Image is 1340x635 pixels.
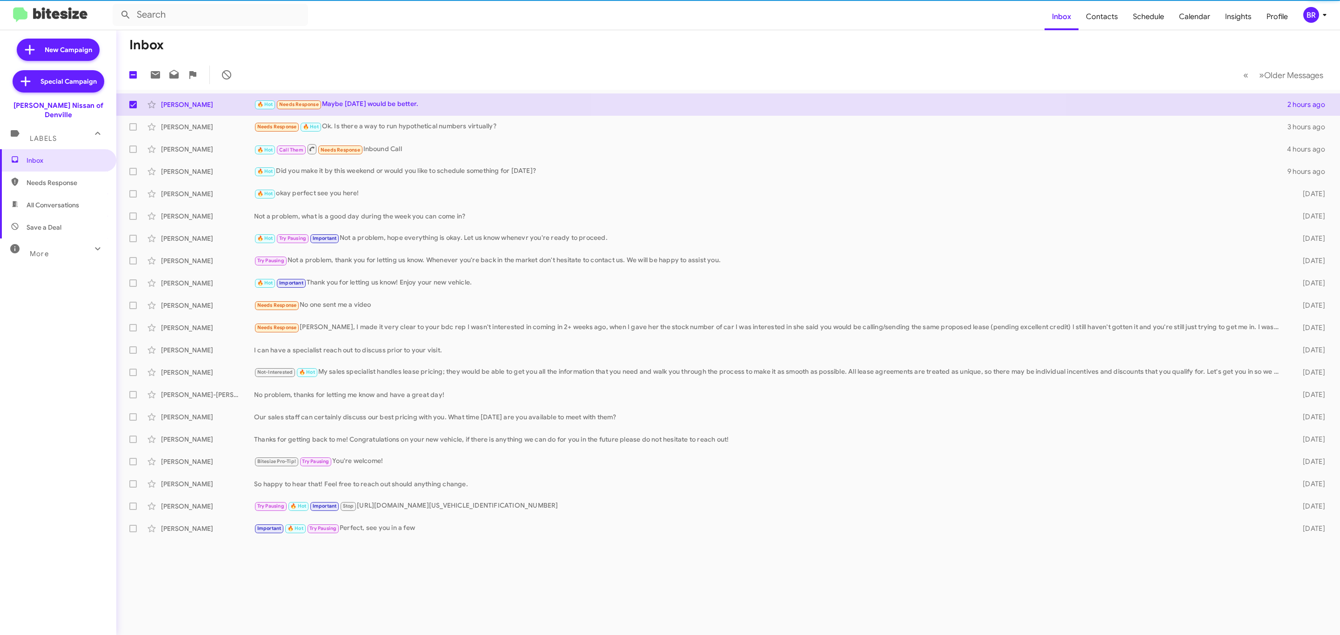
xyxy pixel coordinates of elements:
[254,255,1284,266] div: Not a problem, thank you for letting us know. Whenever you're back in the market don't hesitate t...
[279,280,303,286] span: Important
[254,212,1284,221] div: Not a problem, what is a good day during the week you can come in?
[1284,167,1333,176] div: 9 hours ago
[161,234,254,243] div: [PERSON_NAME]
[161,412,254,422] div: [PERSON_NAME]
[1284,457,1333,466] div: [DATE]
[254,233,1284,244] div: Not a problem, hope everything is okay. Let us know whenevr you're ready to proceed.
[1264,70,1323,80] span: Older Messages
[254,121,1284,132] div: Ok. Is there a way to run hypothetical numbers virtually?
[27,223,61,232] span: Save a Deal
[161,524,254,533] div: [PERSON_NAME]
[1238,66,1254,85] button: Previous
[279,235,306,241] span: Try Pausing
[254,188,1284,199] div: okay perfect see you here!
[129,38,164,53] h1: Inbox
[290,503,306,509] span: 🔥 Hot
[1218,3,1259,30] a: Insights
[302,458,329,464] span: Try Pausing
[313,235,337,241] span: Important
[257,124,297,130] span: Needs Response
[254,99,1284,110] div: Maybe [DATE] would be better.
[1284,212,1333,221] div: [DATE]
[1284,502,1333,511] div: [DATE]
[1079,3,1126,30] a: Contacts
[343,503,354,509] span: Stop
[1045,3,1079,30] a: Inbox
[254,278,1284,288] div: Thank you for letting us know! Enjoy your new vehicle.
[161,479,254,489] div: [PERSON_NAME]
[1126,3,1172,30] a: Schedule
[1284,368,1333,377] div: [DATE]
[254,456,1284,467] div: You're welcome!
[161,256,254,265] div: [PERSON_NAME]
[257,302,297,308] span: Needs Response
[1284,256,1333,265] div: [DATE]
[257,503,284,509] span: Try Pausing
[1295,7,1330,23] button: BR
[257,369,293,375] span: Not-Interested
[254,390,1284,399] div: No problem, thanks for letting me know and have a great day!
[161,435,254,444] div: [PERSON_NAME]
[45,45,92,54] span: New Campaign
[257,191,273,197] span: 🔥 Hot
[1284,122,1333,132] div: 3 hours ago
[1284,524,1333,533] div: [DATE]
[254,345,1284,355] div: I can have a specialist reach out to discuss prior to your visit.
[254,322,1284,333] div: [PERSON_NAME], I made it very clear to your bdc rep I wasn't interested in coming in 2+ weeks ago...
[161,368,254,377] div: [PERSON_NAME]
[254,300,1284,311] div: No one sent me a video
[30,134,57,143] span: Labels
[1284,412,1333,422] div: [DATE]
[257,101,273,107] span: 🔥 Hot
[30,250,49,258] span: More
[254,435,1284,444] div: Thanks for getting back to me! Congratulations on your new vehicle, if there is anything we can d...
[309,525,336,531] span: Try Pausing
[40,77,97,86] span: Special Campaign
[257,280,273,286] span: 🔥 Hot
[1284,301,1333,310] div: [DATE]
[1284,390,1333,399] div: [DATE]
[1284,435,1333,444] div: [DATE]
[313,503,337,509] span: Important
[161,122,254,132] div: [PERSON_NAME]
[161,323,254,332] div: [PERSON_NAME]
[161,345,254,355] div: [PERSON_NAME]
[1284,278,1333,288] div: [DATE]
[257,458,296,464] span: Bitesize Pro-Tip!
[254,143,1284,155] div: Inbound Call
[254,412,1284,422] div: Our sales staff can certainly discuss our best pricing with you. What time [DATE] are you availab...
[254,501,1284,511] div: [URL][DOMAIN_NAME][US_VEHICLE_IDENTIFICATION_NUMBER]
[1259,3,1295,30] a: Profile
[1259,69,1264,81] span: »
[1284,100,1333,109] div: 2 hours ago
[161,457,254,466] div: [PERSON_NAME]
[257,324,297,331] span: Needs Response
[161,167,254,176] div: [PERSON_NAME]
[288,525,303,531] span: 🔥 Hot
[1284,345,1333,355] div: [DATE]
[27,200,79,210] span: All Conversations
[161,278,254,288] div: [PERSON_NAME]
[27,156,106,165] span: Inbox
[161,212,254,221] div: [PERSON_NAME]
[1284,189,1333,198] div: [DATE]
[1284,234,1333,243] div: [DATE]
[321,147,360,153] span: Needs Response
[254,479,1284,489] div: So happy to hear that! Feel free to reach out should anything change.
[299,369,315,375] span: 🔥 Hot
[1253,66,1329,85] button: Next
[161,301,254,310] div: [PERSON_NAME]
[257,525,281,531] span: Important
[1243,69,1248,81] span: «
[1238,66,1329,85] nav: Page navigation example
[1172,3,1218,30] a: Calendar
[279,147,303,153] span: Call Them
[257,235,273,241] span: 🔥 Hot
[161,390,254,399] div: [PERSON_NAME]-[PERSON_NAME]
[254,367,1284,377] div: My sales specialist handles lease pricing; they would be able to get you all the information that...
